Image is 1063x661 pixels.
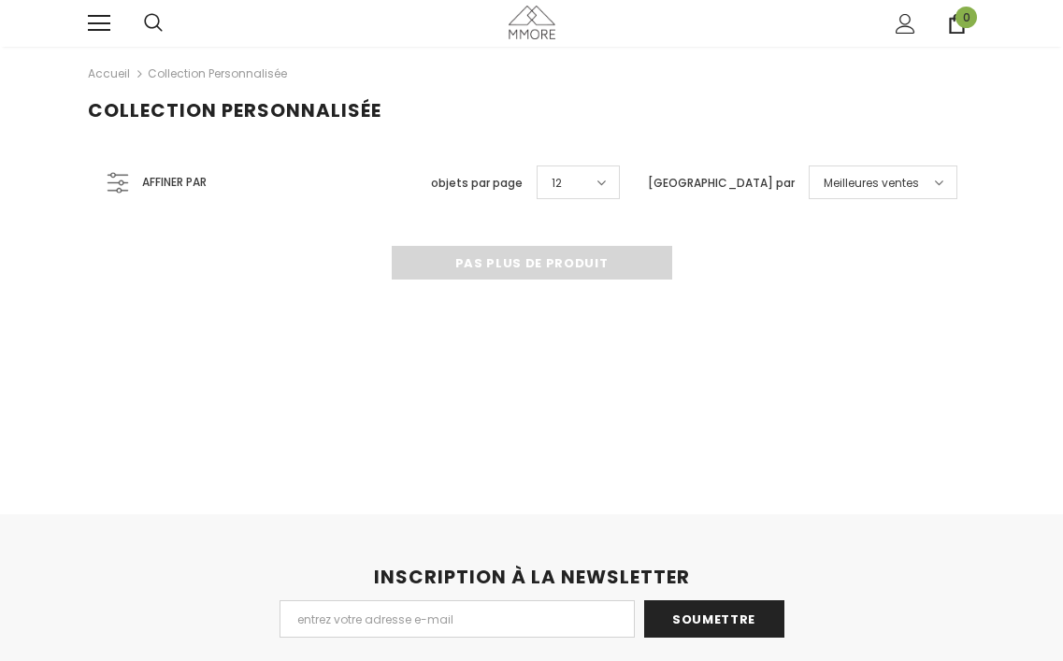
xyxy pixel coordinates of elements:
input: Email Address [280,600,635,638]
label: objets par page [431,174,523,193]
a: Collection personnalisée [148,65,287,81]
img: Cas MMORE [509,6,555,38]
input: Soumettre [644,600,784,638]
a: 0 [947,14,967,34]
span: 0 [955,7,977,28]
span: Affiner par [142,172,207,193]
label: [GEOGRAPHIC_DATA] par [648,174,795,193]
span: 12 [552,174,562,193]
a: Accueil [88,63,130,85]
span: INSCRIPTION À LA NEWSLETTER [374,564,690,590]
span: Collection personnalisée [88,97,381,123]
span: Meilleures ventes [824,174,919,193]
